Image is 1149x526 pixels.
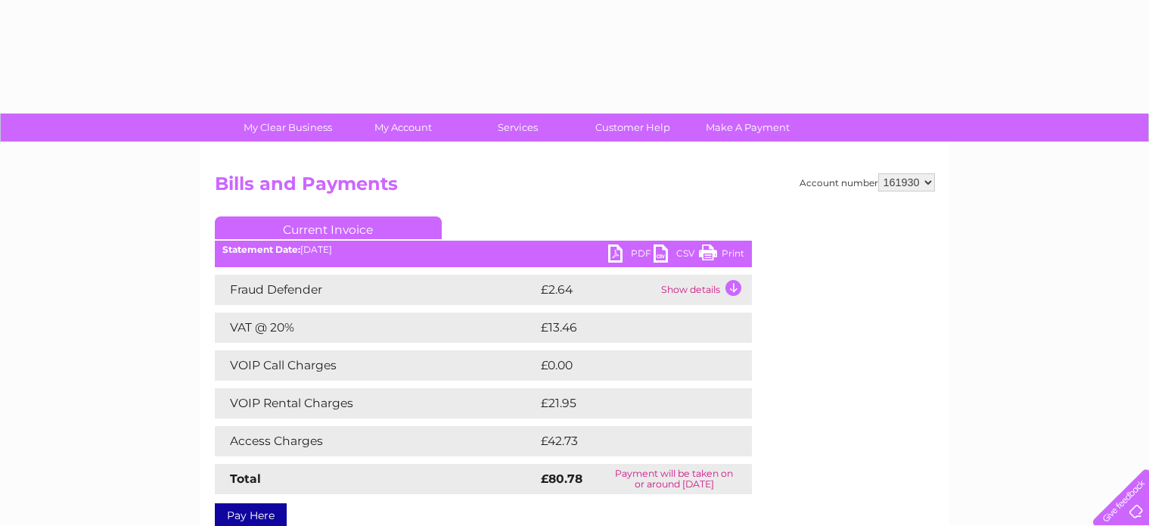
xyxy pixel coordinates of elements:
a: Customer Help [570,114,695,142]
a: My Account [340,114,465,142]
div: Account number [800,173,935,191]
td: £2.64 [537,275,657,305]
td: Access Charges [215,426,537,456]
h2: Bills and Payments [215,173,935,202]
strong: £80.78 [541,472,582,486]
a: Make A Payment [685,114,810,142]
td: Fraud Defender [215,275,537,305]
a: Current Invoice [215,216,442,239]
a: PDF [608,244,654,266]
td: £21.95 [537,388,720,419]
td: VOIP Call Charges [215,350,537,381]
td: Show details [657,275,752,305]
b: Statement Date: [222,244,300,255]
td: VOIP Rental Charges [215,388,537,419]
strong: Total [230,472,261,486]
td: £0.00 [537,350,717,381]
td: £42.73 [537,426,721,456]
td: Payment will be taken on or around [DATE] [597,464,751,494]
td: VAT @ 20% [215,313,537,343]
a: CSV [654,244,699,266]
td: £13.46 [537,313,720,343]
a: Services [455,114,580,142]
div: [DATE] [215,244,752,255]
a: Print [699,244,744,266]
a: My Clear Business [225,114,350,142]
